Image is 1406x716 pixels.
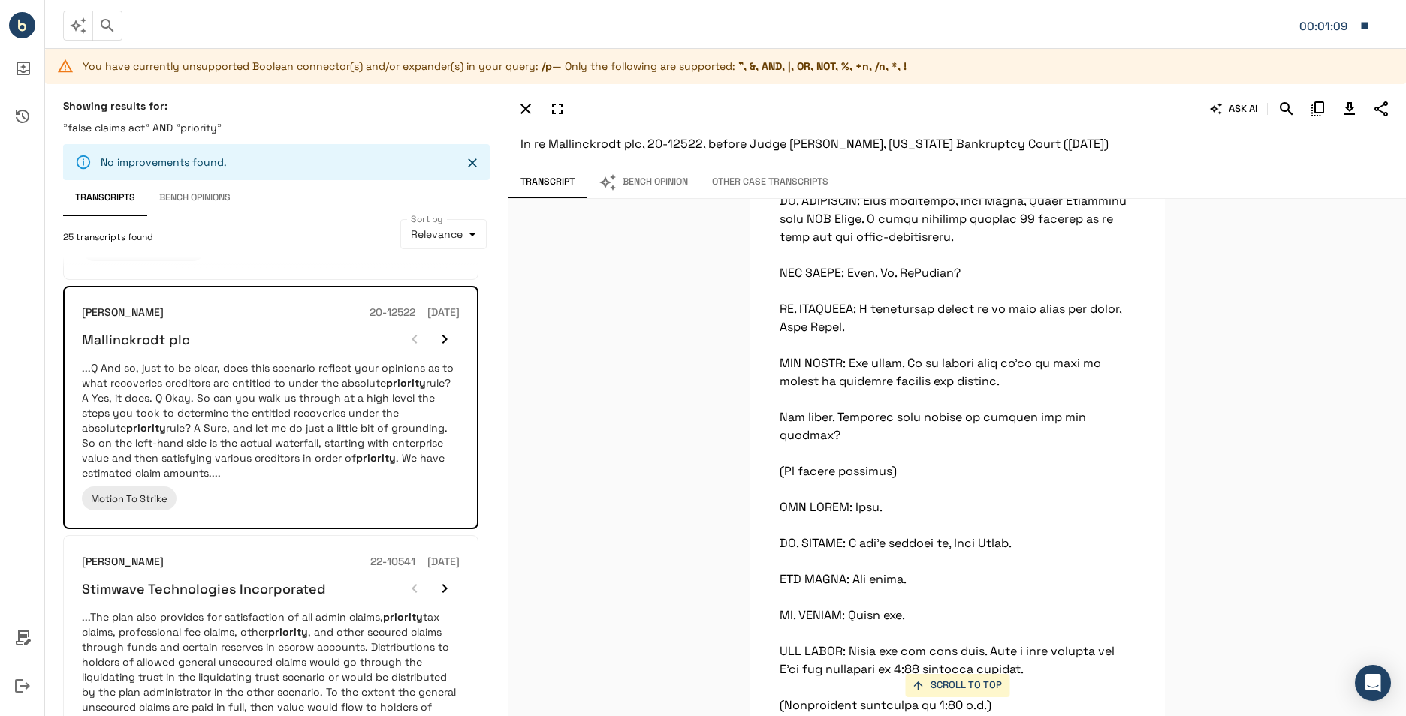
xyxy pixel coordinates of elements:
button: ASK AI [1207,96,1261,122]
button: Other Case Transcripts [700,167,840,198]
em: priority [383,610,423,624]
h6: 20-12522 [370,305,415,321]
h6: 22-10541 [370,554,415,570]
button: Close [461,152,484,174]
h6: [DATE] [427,554,460,570]
button: Matter: 448122.1 [1292,10,1377,41]
h6: [PERSON_NAME] [82,554,164,570]
span: In re Mallinckrodt plc, 20-12522, before Judge [PERSON_NAME], [US_STATE] Bankruptcy Court ([DATE]) [520,136,1109,152]
p: No improvements found. [101,155,227,170]
div: Open Intercom Messenger [1355,665,1391,701]
em: priority [386,376,426,390]
h6: Mallinckrodt plc [82,331,190,348]
h6: [PERSON_NAME] [82,305,164,321]
p: ...Q And so, just to be clear, does this scenario reflect your opinions as to what recoveries cre... [82,360,460,480]
button: Search [1274,96,1299,122]
h6: Showing results for: [63,99,490,113]
button: Transcripts [63,180,147,216]
button: Transcript [508,167,587,198]
p: "false claims act" AND "priority" [63,120,490,135]
em: priority [356,451,396,465]
button: Download Transcript [1337,96,1362,122]
div: Matter: 448122.1 [1299,17,1352,36]
label: Sort by [411,212,443,225]
button: Bench Opinion [587,167,700,198]
button: SCROLL TO TOP [905,674,1009,697]
span: 25 transcripts found [63,230,153,245]
span: Motion To Strike [91,492,167,505]
b: ", &, AND, |, OR, NOT, %, +n, /n, *, ! [738,59,907,73]
button: Share Transcript [1368,96,1394,122]
em: priority [126,421,166,435]
b: /p [542,59,552,73]
button: Copy Citation [1305,96,1331,122]
em: priority [268,625,308,639]
div: You have currently unsupported Boolean connector(s) and/or expander(s) in your query: — Only the ... [83,53,907,80]
h6: Stimwave Technologies Incorporated [82,580,326,597]
button: Bench Opinions [147,180,243,216]
div: Relevance [400,219,487,249]
h6: [DATE] [427,305,460,321]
